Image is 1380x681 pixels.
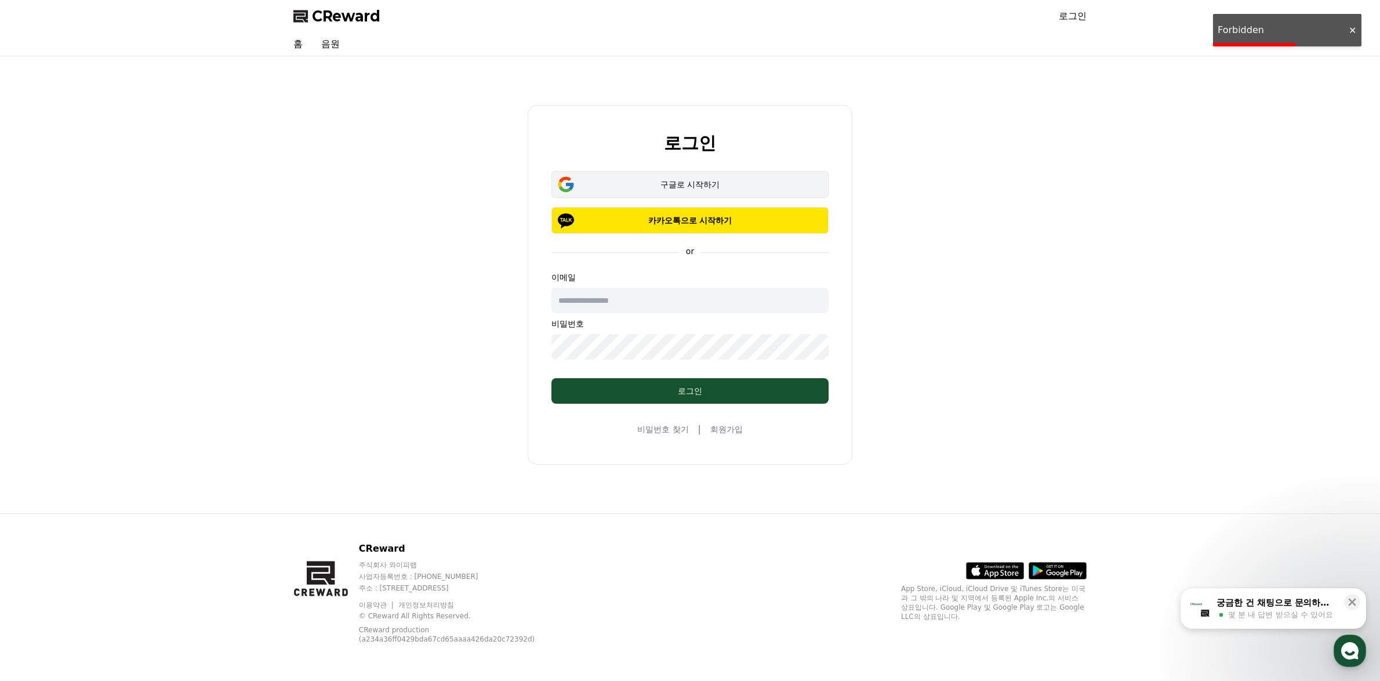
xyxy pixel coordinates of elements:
a: 로그인 [1059,9,1087,23]
p: 주소 : [STREET_ADDRESS] [359,584,562,593]
a: CReward [293,7,380,26]
span: | [698,422,701,436]
div: 구글로 시작하기 [568,179,812,190]
p: App Store, iCloud, iCloud Drive 및 iTunes Store는 미국과 그 밖의 나라 및 지역에서 등록된 Apple Inc.의 서비스 상표입니다. Goo... [901,584,1087,621]
a: 대화 [77,368,150,397]
p: © CReward All Rights Reserved. [359,611,562,621]
span: CReward [312,7,380,26]
a: 비밀번호 찾기 [637,423,688,435]
span: 홈 [37,385,43,394]
button: 로그인 [551,378,829,404]
p: 사업자등록번호 : [PHONE_NUMBER] [359,572,562,581]
p: 주식회사 와이피랩 [359,560,562,570]
button: 구글로 시작하기 [551,171,829,198]
a: 음원 [312,32,349,56]
button: 카카오톡으로 시작하기 [551,207,829,234]
a: 홈 [3,368,77,397]
p: 카카오톡으로 시작하기 [568,215,812,226]
p: 이메일 [551,271,829,283]
h2: 로그인 [664,133,716,153]
span: 대화 [106,386,120,395]
p: CReward production (a234a36ff0429bda67cd65aaaa426da20c72392d) [359,625,544,644]
a: 홈 [284,32,312,56]
div: 로그인 [575,385,805,397]
a: 이용약관 [359,601,395,609]
a: 개인정보처리방침 [398,601,454,609]
a: 설정 [150,368,223,397]
p: 비밀번호 [551,318,829,329]
span: 설정 [179,385,193,394]
a: 회원가입 [710,423,743,435]
p: CReward [359,542,562,556]
p: or [679,245,701,257]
